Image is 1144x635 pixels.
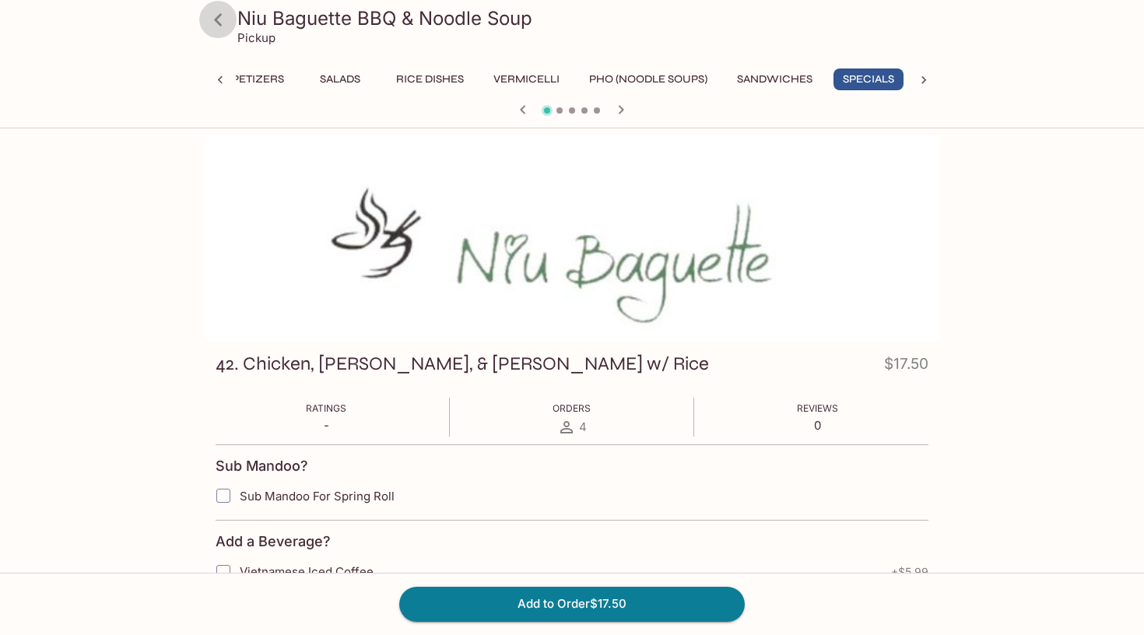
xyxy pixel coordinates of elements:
button: Appetizers [209,68,293,90]
button: Pho (Noodle Soups) [581,68,716,90]
span: Vietnamese Iced Coffee [240,564,374,579]
button: Vermicelli [485,68,568,90]
span: 4 [579,419,587,434]
button: Add to Order$17.50 [399,587,745,621]
button: Salads [305,68,375,90]
span: Orders [553,402,591,414]
p: 0 [797,418,838,433]
h3: 42. Chicken, [PERSON_NAME], & [PERSON_NAME] w/ Rice [216,352,709,376]
div: 42. Chicken, Teriyaki, & Mandoo w/ Rice [205,135,939,341]
button: Rice Dishes [388,68,472,90]
h4: $17.50 [884,352,928,382]
p: - [306,418,346,433]
h4: Add a Beverage? [216,533,331,550]
h4: Sub Mandoo? [216,458,308,475]
span: Reviews [797,402,838,414]
span: Sub Mandoo For Spring Roll [240,489,395,503]
h3: Niu Baguette BBQ & Noodle Soup [237,6,933,30]
p: Pickup [237,30,275,45]
span: Ratings [306,402,346,414]
button: Sandwiches [728,68,821,90]
button: Specials [833,68,904,90]
span: + $5.99 [891,566,928,578]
